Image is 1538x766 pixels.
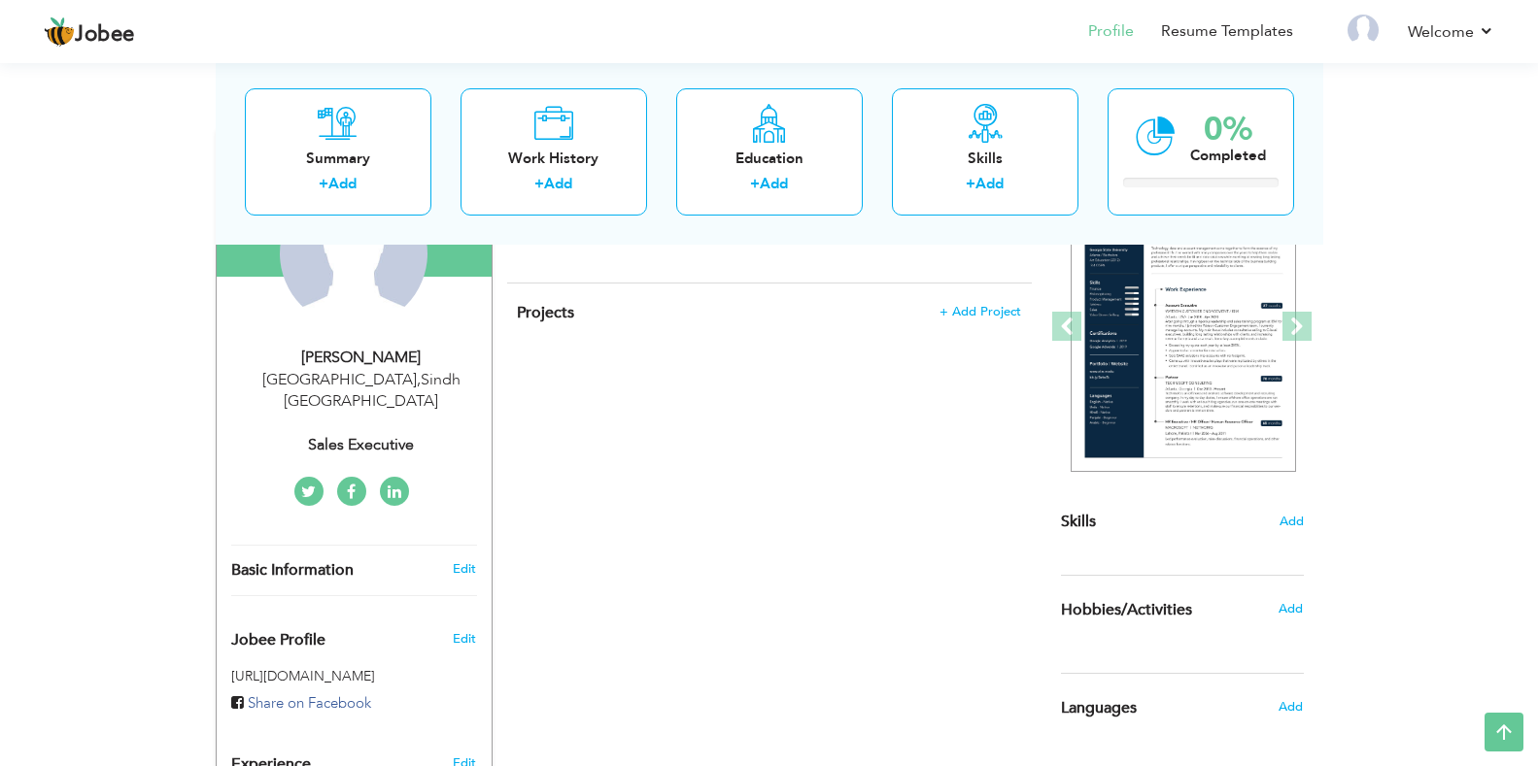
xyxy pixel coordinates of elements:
a: Edit [453,560,476,578]
span: Share on Facebook [248,693,371,713]
span: Edit [453,630,476,648]
span: Projects [517,302,574,323]
a: Profile [1088,20,1134,43]
img: jobee.io [44,17,75,48]
a: Add [544,174,572,193]
div: Education [692,148,847,168]
span: Add [1280,513,1304,531]
label: + [534,174,544,194]
span: Languages [1061,700,1137,717]
a: Add [328,174,357,193]
div: Share some of your professional and personal interests. [1046,576,1318,644]
div: Work History [476,148,632,168]
h5: [URL][DOMAIN_NAME] [231,669,477,683]
div: Completed [1190,145,1266,165]
div: Enhance your career by creating a custom URL for your Jobee public profile. [217,611,492,659]
span: Jobee Profile [231,632,325,649]
span: Hobbies/Activities [1061,602,1192,619]
div: [GEOGRAPHIC_DATA] Sindh [GEOGRAPHIC_DATA] [231,369,492,414]
div: 0% [1190,113,1266,145]
span: + Add Project [940,305,1021,318]
span: Add [1279,600,1303,617]
span: Skills [1061,511,1096,532]
h4: This helps to highlight the project, tools and skills you have worked on. [517,303,1020,322]
div: Sales Executive [231,434,492,456]
div: Summary [260,148,416,168]
a: Add [975,174,1004,193]
span: Add [1279,698,1303,716]
span: Basic Information [231,562,354,580]
a: Add [760,174,788,193]
label: + [966,174,975,194]
div: [PERSON_NAME] [231,347,492,369]
div: Show your familiar languages. [1061,673,1304,742]
span: Jobee [75,24,135,46]
span: , [417,369,421,390]
a: Welcome [1408,20,1494,44]
div: Skills [907,148,1063,168]
label: + [319,174,328,194]
img: Saad Mahboob [280,180,427,327]
label: + [750,174,760,194]
img: Profile Img [1348,15,1379,46]
a: Resume Templates [1161,20,1293,43]
a: Jobee [44,17,135,48]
